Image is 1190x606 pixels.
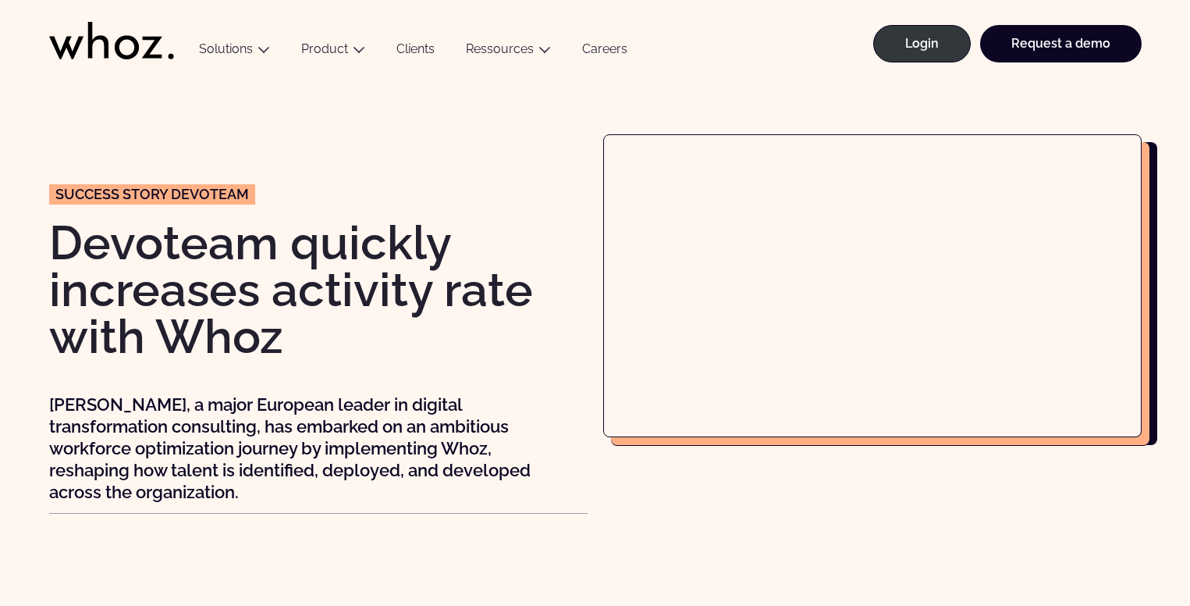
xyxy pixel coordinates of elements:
h1: Devoteam quickly increases activity rate with Whoz [49,219,588,360]
a: Ressources [466,41,534,56]
iframe: Devoteam’s leap from spreadsheets to record activity rates (full version) [604,135,1141,437]
a: Clients [381,41,450,62]
a: Careers [567,41,643,62]
button: Solutions [183,41,286,62]
button: Product [286,41,381,62]
p: [PERSON_NAME], a major European leader in digital transformation consulting, has embarked on an a... [49,394,534,503]
button: Ressources [450,41,567,62]
span: Success story Devoteam [55,187,249,201]
a: Login [873,25,971,62]
a: Product [301,41,348,56]
a: Request a demo [980,25,1142,62]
